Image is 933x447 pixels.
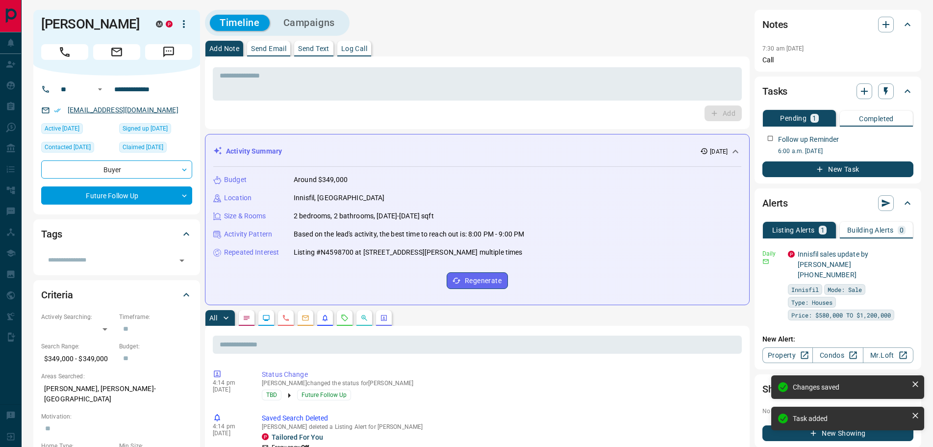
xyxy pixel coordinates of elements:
[762,377,913,401] div: Showings
[145,44,192,60] span: Message
[45,142,91,152] span: Contacted [DATE]
[41,186,192,205] div: Future Follow Up
[762,425,913,441] button: New Showing
[360,314,368,322] svg: Opportunities
[156,21,163,27] div: mrloft.ca
[780,115,807,122] p: Pending
[224,247,279,258] p: Repeated Interest
[341,314,349,322] svg: Requests
[213,423,247,430] p: 4:14 pm
[54,107,61,114] svg: Email Verified
[41,412,192,421] p: Motivation:
[294,229,524,239] p: Based on the lead's activity, the best time to reach out is: 8:00 PM - 9:00 PM
[262,380,738,387] p: [PERSON_NAME] changed the status for [PERSON_NAME]
[772,227,815,234] p: Listing Alerts
[762,55,913,65] p: Call
[266,390,277,400] span: TBD
[762,407,913,416] p: No showings booked
[791,285,819,294] span: Innisfil
[762,191,913,215] div: Alerts
[209,45,239,52] p: Add Note
[41,226,62,242] h2: Tags
[41,287,73,303] h2: Criteria
[262,369,738,380] p: Status Change
[262,413,738,423] p: Saved Search Deleted
[251,45,286,52] p: Send Email
[791,297,832,307] span: Type: Houses
[243,314,251,322] svg: Notes
[302,314,309,322] svg: Emails
[294,211,434,221] p: 2 bedrooms, 2 bathrooms, [DATE]-[DATE] sqft
[762,79,913,103] div: Tasks
[119,342,192,351] p: Budget:
[798,250,868,279] a: Innisfil sales update by [PERSON_NAME] [PHONE_NUMBER]
[119,142,192,156] div: Thu Aug 14 2025
[224,211,266,221] p: Size & Rooms
[788,251,795,258] div: property.ca
[793,383,908,391] div: Changes saved
[94,83,106,95] button: Open
[791,310,891,320] span: Price: $580,000 TO $1,200,000
[710,147,728,156] p: [DATE]
[282,314,290,322] svg: Calls
[41,313,114,321] p: Actively Searching:
[294,247,523,258] p: Listing #N4598700 at [STREET_ADDRESS][PERSON_NAME] multiple times
[224,229,272,239] p: Activity Pattern
[294,175,348,185] p: Around $349,000
[224,193,252,203] p: Location
[762,334,913,344] p: New Alert:
[262,433,269,440] div: property.ca
[175,254,189,267] button: Open
[821,227,825,234] p: 1
[762,161,913,177] button: New Task
[41,342,114,351] p: Search Range:
[41,222,192,246] div: Tags
[45,124,79,133] span: Active [DATE]
[762,83,787,99] h2: Tasks
[762,347,813,363] a: Property
[213,386,247,393] p: [DATE]
[226,146,282,157] p: Activity Summary
[302,390,347,400] span: Future Follow Up
[859,115,894,122] p: Completed
[166,21,173,27] div: property.ca
[762,195,788,211] h2: Alerts
[210,15,270,31] button: Timeline
[778,134,839,145] p: Follow up Reminder
[213,430,247,437] p: [DATE]
[93,44,140,60] span: Email
[828,285,862,294] span: Mode: Sale
[41,44,88,60] span: Call
[41,160,192,179] div: Buyer
[41,381,192,407] p: [PERSON_NAME], [PERSON_NAME]-[GEOGRAPHIC_DATA]
[847,227,894,234] p: Building Alerts
[41,372,192,381] p: Areas Searched:
[762,381,804,397] h2: Showings
[793,415,908,422] div: Task added
[900,227,904,234] p: 0
[123,142,163,152] span: Claimed [DATE]
[762,17,788,32] h2: Notes
[778,147,913,156] p: 6:00 a.m. [DATE]
[41,123,114,137] div: Wed Aug 13 2025
[123,124,168,133] span: Signed up [DATE]
[213,142,741,160] div: Activity Summary[DATE]
[41,142,114,156] div: Thu Aug 14 2025
[119,313,192,321] p: Timeframe:
[762,249,782,258] p: Daily
[209,315,217,321] p: All
[380,314,388,322] svg: Agent Actions
[274,15,345,31] button: Campaigns
[41,351,114,367] p: $349,000 - $349,000
[321,314,329,322] svg: Listing Alerts
[294,193,385,203] p: Innisfil, [GEOGRAPHIC_DATA]
[262,314,270,322] svg: Lead Browsing Activity
[68,106,178,114] a: [EMAIL_ADDRESS][DOMAIN_NAME]
[447,272,508,289] button: Regenerate
[119,123,192,137] div: Tue May 17 2022
[224,175,247,185] p: Budget
[762,258,769,265] svg: Email
[272,433,323,441] a: Tailored For You
[298,45,329,52] p: Send Text
[262,423,738,430] p: [PERSON_NAME] deleted a Listing Alert for [PERSON_NAME]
